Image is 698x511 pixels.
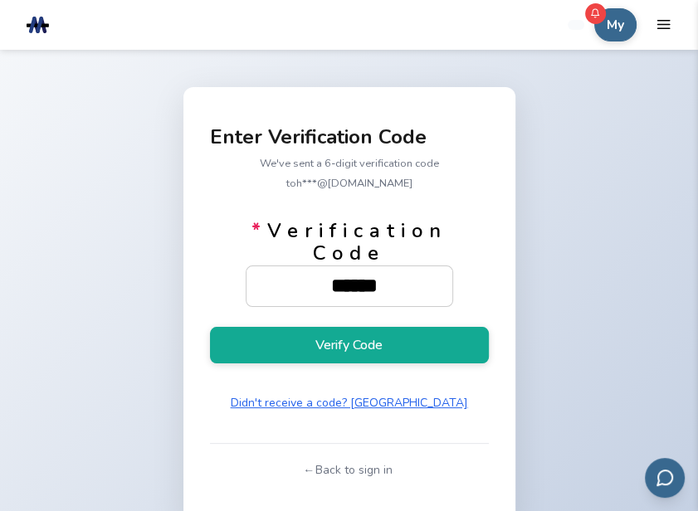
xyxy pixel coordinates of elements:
[210,327,489,363] button: Verify Code
[656,17,671,32] button: mobile navigation menu
[224,390,475,416] button: Didn't receive a code? [GEOGRAPHIC_DATA]
[645,458,685,498] button: Send feedback via email
[594,8,637,41] button: My
[210,153,489,193] p: We've sent a 6-digit verification code to h***@[DOMAIN_NAME]
[246,220,453,307] label: Verification Code
[210,127,489,147] p: Enter Verification Code
[246,266,462,306] input: *Verification Code
[299,457,399,484] button: ← Back to sign in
